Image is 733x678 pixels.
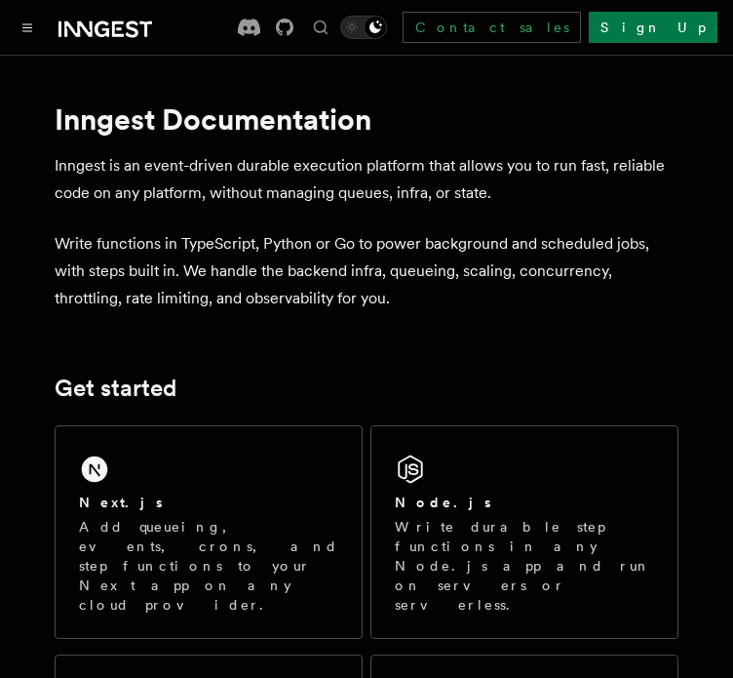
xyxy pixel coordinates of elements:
[370,425,678,639] a: Node.jsWrite durable step functions in any Node.js app and run on servers or serverless.
[55,230,678,312] p: Write functions in TypeScript, Python or Go to power background and scheduled jobs, with steps bu...
[79,493,163,512] h2: Next.js
[55,425,363,639] a: Next.jsAdd queueing, events, crons, and step functions to your Next app on any cloud provider.
[55,375,176,402] a: Get started
[403,12,581,43] a: Contact sales
[340,16,387,39] button: Toggle dark mode
[395,517,654,615] p: Write durable step functions in any Node.js app and run on servers or serverless.
[309,16,332,39] button: Find something...
[55,152,678,207] p: Inngest is an event-driven durable execution platform that allows you to run fast, reliable code ...
[55,101,678,137] h1: Inngest Documentation
[16,16,39,39] button: Toggle navigation
[395,493,491,512] h2: Node.js
[589,12,717,43] a: Sign Up
[79,517,338,615] p: Add queueing, events, crons, and step functions to your Next app on any cloud provider.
